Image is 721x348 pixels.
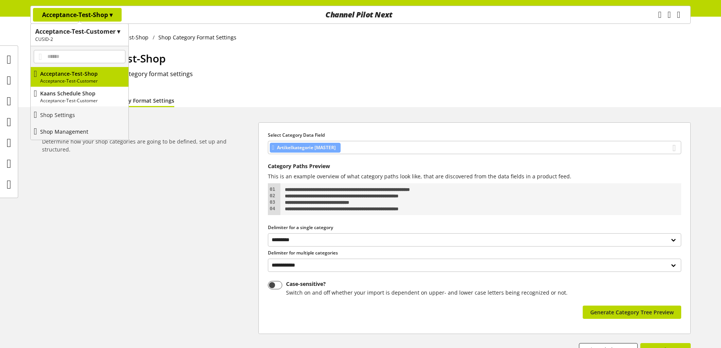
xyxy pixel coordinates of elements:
p: Acceptance-Test-Customer [40,78,125,84]
div: 04 [268,206,277,212]
p: Category Paths Preview [268,163,681,169]
p: Shop Settings [40,111,75,119]
h5: Settings [42,122,255,131]
div: Case-sensitive? [286,281,568,287]
h2: Here you can set your shop category format settings [42,69,691,78]
p: Shop Management [40,128,88,136]
label: Select Category Data Field [268,132,681,139]
h6: Determine how your shop categories are going to be defined, set up and structured. [42,137,255,153]
span: Delimiter for a single category [268,224,333,231]
div: 01 [268,186,277,193]
p: Acceptance-Test-Customer [40,97,125,104]
p: This is an example overview of what category paths look like, that are discovered from the data f... [268,172,681,180]
p: Kaans Schedule Shop [40,89,125,97]
a: Shop Settings [31,106,128,123]
button: Generate Category Tree Preview [583,306,681,319]
a: Shop Management [31,123,128,140]
h2: CUSID-2 [35,36,124,43]
span: ▾ [109,11,113,19]
a: Shop Category Format Settings [93,97,174,105]
div: 03 [268,199,277,206]
span: Generate Category Tree Preview [590,308,674,316]
p: Acceptance-Test-Shop [40,70,125,78]
p: Acceptance-Test-Shop [42,10,113,19]
nav: main navigation [30,6,691,24]
h1: Acceptance-Test-Customer ▾ [35,27,124,36]
div: 02 [268,193,277,199]
span: Artikelkategorie [MASTER] [277,143,336,152]
div: Switch on and off whether your import is dependent on upper- and lower case letters being recogni... [286,289,568,297]
span: Delimiter for multiple categories [268,250,338,256]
